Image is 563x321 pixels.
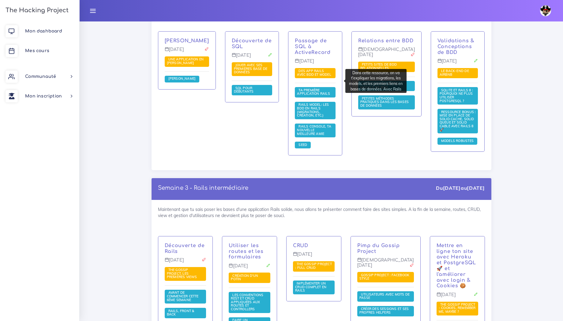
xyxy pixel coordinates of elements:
a: Découverte de Rails [165,243,205,254]
a: Utiliser les routes et les formulaires [229,243,263,260]
a: Petites méthodes pratiques dans les bases de données [360,97,409,108]
span: Models robustes [440,139,475,143]
a: Créer des sessions et ses propres helpers [359,307,409,315]
a: The Gossip Project, les premières views [167,268,199,279]
a: Une application en [PERSON_NAME] [167,57,204,65]
span: Petites méthodes pratiques dans les bases de données [360,96,409,108]
img: avatar [540,5,551,16]
h3: The Hacking Project [4,7,69,14]
p: [DEMOGRAPHIC_DATA][DATE] [358,47,415,62]
a: Utilisateurs avec mots de passe [359,292,410,300]
p: [DATE] [437,292,478,302]
div: Dans cette ressource, on va t'expliquer les migrations, les models, et les premiers liens en base... [345,69,407,93]
p: [DEMOGRAPHIC_DATA][DATE] [357,258,414,273]
a: The Gossip Project : Full CRUD [295,262,332,270]
p: [DATE] [229,263,270,273]
a: Le Back-end de Airbnb [440,69,469,77]
span: Mon dashboard [25,29,62,33]
a: Jouer avec ses premières base de données [234,63,268,75]
span: Mon inscription [25,94,62,98]
a: Mettre en ligne ton site avec Heroku et PostgreSQL 🚀 et l'améliorer avec login & Cookies 🍪 [437,243,476,289]
a: Validations & Conceptions de BDD [437,38,474,55]
a: Pimp du Gossip Project [357,243,400,254]
a: Rails Model: les BDD en Rails (migrations, création, etc.) [297,103,329,118]
a: Passage de SQL à ActiveRecord [295,38,330,55]
a: Création d'un potin [231,274,258,282]
span: Rails, front & back [167,309,194,317]
a: Les conventions REST et CRUD appliquées aux Routes et Controllers [231,293,263,311]
p: [DATE] [437,59,478,68]
p: [DATE] [295,59,336,68]
div: Du au [436,185,485,192]
a: Des app Rails avec BDD et Model [297,69,333,77]
span: The Gossip Project, les premières views [167,268,199,279]
span: Gossip Project : Facebook style [359,273,409,281]
a: Rails Console, ta nouvelle meilleure amie [297,124,331,136]
p: [DATE] [165,258,206,267]
span: [PERSON_NAME] [167,76,197,81]
a: Seed [297,143,309,147]
span: Avant de commencer cette 6ème semaine [167,290,199,302]
a: Implémenter un CRUD complet en Rails [295,281,326,293]
span: Mes cours [25,48,49,53]
a: Ressource Bonus : Mise en place de Solid Cache, Solid Queue et Solid Cable avec Rails 8 🚀 [440,110,476,132]
a: Petits sites de BDD relationnelles [360,63,397,71]
a: Découverte de SQL [232,38,272,49]
strong: [DATE] [467,185,485,191]
span: Rails Console, ta nouvelle meilleure amie [297,124,331,136]
a: CRUD [293,243,308,248]
a: Gossip Project : Facebook style [359,273,409,281]
a: Relations entre BDD [358,38,413,44]
a: Avant de commencer cette 6ème semaine [167,291,199,302]
a: Models robustes [440,139,475,143]
a: [PERSON_NAME] [165,38,209,44]
p: [DATE] [232,53,272,63]
p: [DATE] [293,252,335,262]
a: SQL pour débutants [234,86,255,94]
a: Semaine 3 - Rails intermédiaire [158,185,249,191]
strong: [DATE] [443,185,461,191]
a: The Gossip Project - Cookies, remember me, maybe ? [439,303,476,314]
span: Rails Model: les BDD en Rails (migrations, création, etc.) [297,102,329,117]
a: [PERSON_NAME] [167,77,197,81]
span: Seed [297,143,309,147]
span: Communauté [25,74,56,79]
a: Rails, front & back [167,309,194,317]
span: The Gossip Project : Full CRUD [295,262,332,270]
a: SQLite et Rails 8 : Pourquoi ne plus utiliser PostgreSQL ? [440,88,473,103]
a: Ta première application Rails [297,88,332,96]
p: [DATE] [165,47,209,57]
